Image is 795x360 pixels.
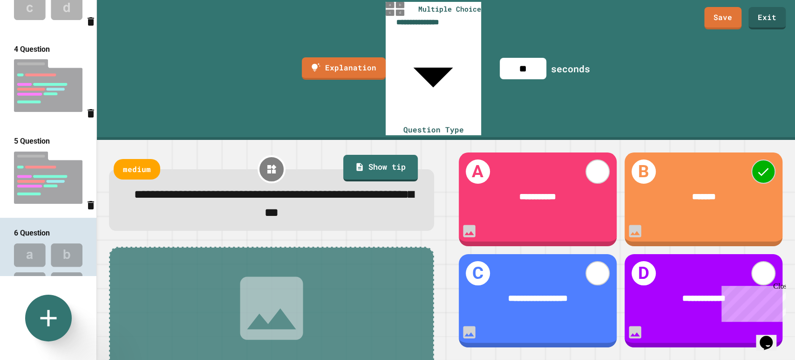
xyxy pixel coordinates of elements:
div: Chat with us now!Close [4,4,64,59]
span: 6 Question [14,228,50,237]
span: 5 Question [14,137,50,145]
iframe: chat widget [718,282,786,322]
div: seconds [551,62,590,76]
h1: B [632,159,656,184]
a: Show tip [343,155,418,181]
a: Save [704,7,741,29]
a: Explanation [302,57,386,80]
h1: D [632,261,656,285]
span: Multiple Choice [418,4,481,14]
span: 4 Question [14,44,50,53]
iframe: chat widget [756,323,786,351]
button: Delete question [85,196,96,214]
div: medium [114,159,160,180]
span: Question Type [403,125,463,134]
button: Delete question [85,12,96,29]
button: Delete question [85,104,96,122]
img: multiple-choice-thumbnail.png [386,2,404,16]
h1: C [466,261,490,285]
a: Exit [748,7,786,29]
h1: A [466,159,490,184]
